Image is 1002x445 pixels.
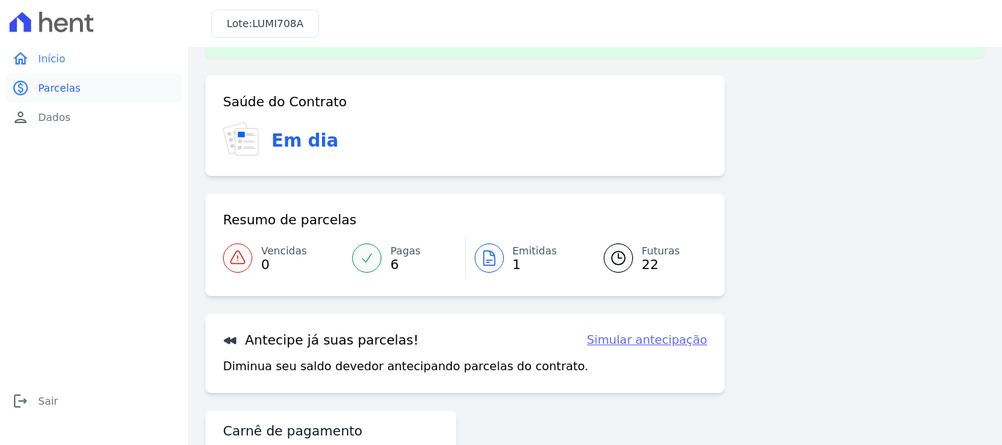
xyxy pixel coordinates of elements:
[587,331,707,349] a: Simular antecipação
[261,259,307,271] span: 0
[6,44,182,73] a: homeInício
[223,93,347,111] h3: Saúde do Contrato
[38,81,81,95] span: Parcelas
[586,238,707,279] a: Futuras 22
[223,211,356,229] h3: Resumo de parcelas
[343,238,464,279] a: Pagas 6
[252,18,304,29] span: LUMI708A
[271,128,338,154] h3: Em dia
[38,394,58,408] span: Sair
[223,238,343,279] a: Vencidas 0
[513,243,557,259] span: Emitidas
[513,259,557,271] span: 1
[38,110,70,125] span: Dados
[12,109,29,126] i: person
[227,16,304,32] h3: Lote:
[6,73,182,103] a: paidParcelas
[466,238,586,279] a: Emitidas 1
[642,243,680,259] span: Futuras
[261,243,307,259] span: Vencidas
[12,392,29,410] i: logout
[223,422,362,440] h3: Carnê de pagamento
[38,51,65,66] span: Início
[642,259,680,271] span: 22
[6,386,182,416] a: logoutSair
[390,259,420,271] span: 6
[223,358,588,375] p: Diminua seu saldo devedor antecipando parcelas do contrato.
[12,50,29,67] i: home
[12,79,29,97] i: paid
[6,103,182,132] a: personDados
[390,243,420,259] span: Pagas
[223,331,419,349] h3: Antecipe já suas parcelas!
